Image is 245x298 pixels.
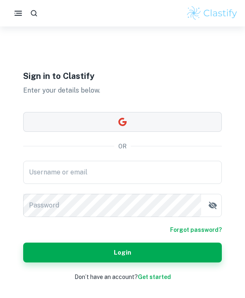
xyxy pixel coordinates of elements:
[23,272,222,281] p: Don’t have an account?
[23,86,222,95] p: Enter your details below.
[23,70,222,82] h1: Sign in to Clastify
[170,225,222,234] a: Forgot password?
[118,142,127,151] p: OR
[23,243,222,262] button: Login
[186,5,238,21] img: Clastify logo
[138,274,171,280] a: Get started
